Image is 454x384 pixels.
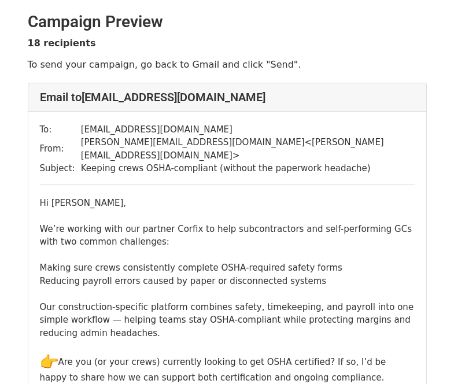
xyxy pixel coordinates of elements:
h4: Email to [EMAIL_ADDRESS][DOMAIN_NAME] [40,90,415,104]
td: Subject: [40,162,81,175]
img: 👉 [40,353,58,371]
h2: Campaign Preview [28,12,427,32]
td: [EMAIL_ADDRESS][DOMAIN_NAME] [81,123,415,136]
p: To send your campaign, go back to Gmail and click "Send". [28,58,427,71]
td: [PERSON_NAME][EMAIL_ADDRESS][DOMAIN_NAME] < [PERSON_NAME][EMAIL_ADDRESS][DOMAIN_NAME] > [81,136,415,162]
td: To: [40,123,81,136]
td: From: [40,136,81,162]
td: Keeping crews OSHA-compliant (without the paperwork headache) [81,162,415,175]
strong: 18 recipients [28,38,96,49]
